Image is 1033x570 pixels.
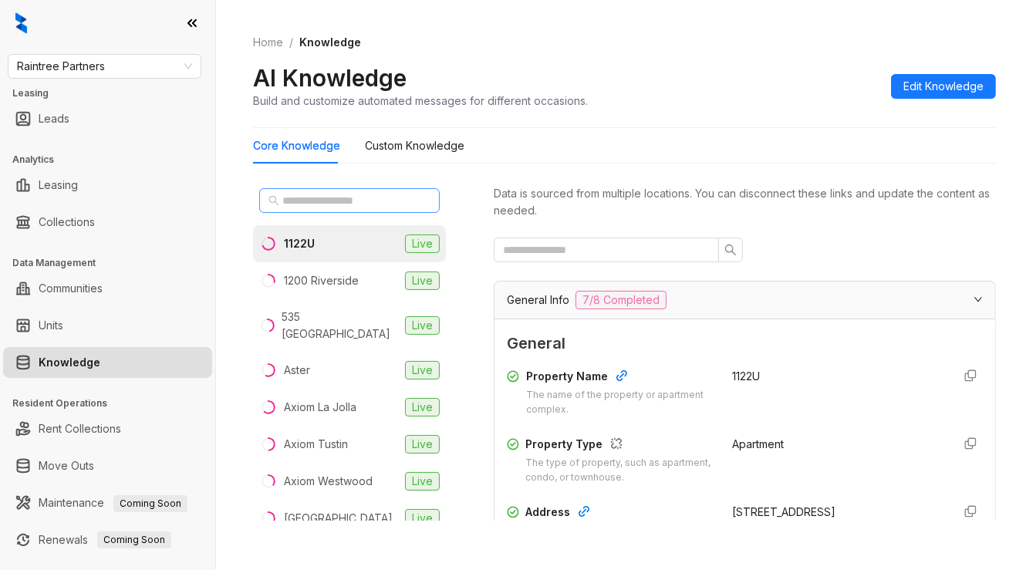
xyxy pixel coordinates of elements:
[525,456,714,485] div: The type of property, such as apartment, condo, or townhouse.
[284,362,310,379] div: Aster
[284,473,373,490] div: Axiom Westwood
[284,399,356,416] div: Axiom La Jolla
[3,273,212,304] li: Communities
[282,309,399,342] div: 535 [GEOGRAPHIC_DATA]
[903,78,984,95] span: Edit Knowledge
[576,291,667,309] span: 7/8 Completed
[891,74,996,99] button: Edit Knowledge
[253,137,340,154] div: Core Knowledge
[494,185,996,219] div: Data is sourced from multiple locations. You can disconnect these links and update the content as...
[3,413,212,444] li: Rent Collections
[405,316,440,335] span: Live
[15,12,27,34] img: logo
[405,509,440,528] span: Live
[268,195,279,206] span: search
[3,207,212,238] li: Collections
[525,436,714,456] div: Property Type
[253,63,407,93] h2: AI Knowledge
[284,510,393,527] div: [GEOGRAPHIC_DATA]
[39,273,103,304] a: Communities
[39,413,121,444] a: Rent Collections
[526,368,714,388] div: Property Name
[733,504,940,521] div: [STREET_ADDRESS]
[733,369,761,383] span: 1122U
[3,170,212,201] li: Leasing
[495,282,995,319] div: General Info7/8 Completed
[39,103,69,134] a: Leads
[12,153,215,167] h3: Analytics
[250,34,286,51] a: Home
[39,450,94,481] a: Move Outs
[724,244,737,256] span: search
[284,272,359,289] div: 1200 Riverside
[3,450,212,481] li: Move Outs
[733,437,785,450] span: Apartment
[39,310,63,341] a: Units
[405,398,440,417] span: Live
[526,388,714,417] div: The name of the property or apartment complex.
[3,310,212,341] li: Units
[289,34,293,51] li: /
[97,531,171,548] span: Coming Soon
[3,103,212,134] li: Leads
[113,495,187,512] span: Coming Soon
[12,256,215,270] h3: Data Management
[284,235,315,252] div: 1122U
[405,472,440,491] span: Live
[39,170,78,201] a: Leasing
[405,234,440,253] span: Live
[39,347,100,378] a: Knowledge
[974,295,983,304] span: expanded
[12,86,215,100] h3: Leasing
[253,93,588,109] div: Build and customize automated messages for different occasions.
[3,487,212,518] li: Maintenance
[284,436,348,453] div: Axiom Tustin
[405,435,440,454] span: Live
[39,207,95,238] a: Collections
[299,35,361,49] span: Knowledge
[507,332,983,356] span: General
[12,396,215,410] h3: Resident Operations
[365,137,464,154] div: Custom Knowledge
[405,272,440,290] span: Live
[39,524,171,555] a: RenewalsComing Soon
[3,347,212,378] li: Knowledge
[17,55,192,78] span: Raintree Partners
[405,361,440,379] span: Live
[525,504,714,524] div: Address
[507,292,569,309] span: General Info
[3,524,212,555] li: Renewals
